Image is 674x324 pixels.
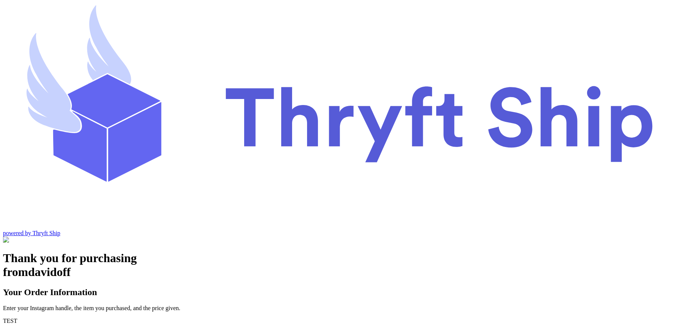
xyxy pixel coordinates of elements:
a: powered by Thryft Ship [3,230,60,236]
h2: Your Order Information [3,287,671,297]
h1: Thank you for purchasing from [3,251,671,279]
span: davidoff [28,265,71,279]
img: Customer Form Background [3,237,78,243]
p: Enter your Instagram handle, the item you purchased, and the price given. [3,305,671,312]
